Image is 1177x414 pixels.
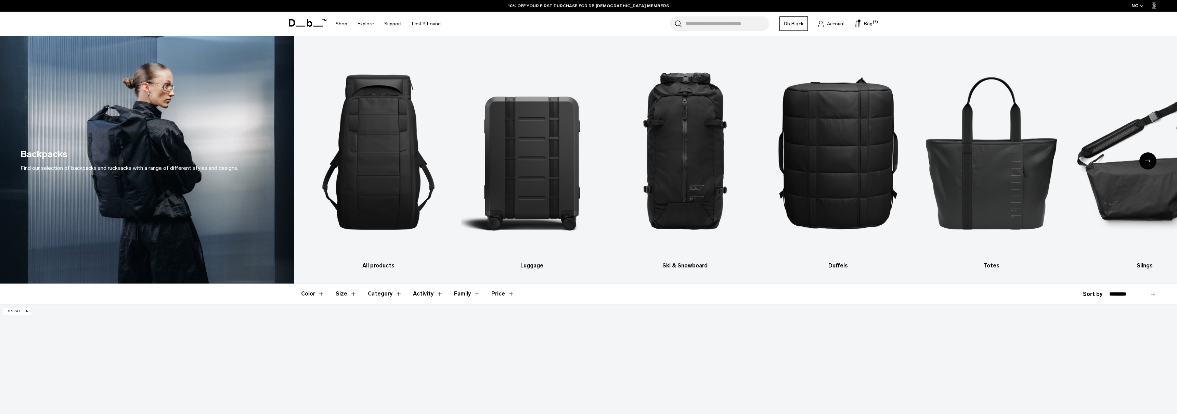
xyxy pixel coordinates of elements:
li: 4 / 10 [767,46,909,270]
span: (3) [873,20,878,25]
a: Account [818,20,845,28]
li: 3 / 10 [615,46,756,270]
a: Shop [336,12,347,36]
h3: Luggage [461,262,603,270]
a: Db Luggage [461,46,603,270]
span: Find our selection of backpacks and rucksacks with a range of different styles and designs. [21,165,238,171]
button: Toggle Filter [454,284,480,304]
img: Db [308,46,449,258]
img: Db [921,46,1062,258]
a: Db Totes [921,46,1062,270]
a: Lost & Found [412,12,441,36]
h3: Totes [921,262,1062,270]
p: Bestseller [3,308,31,315]
div: Next slide [1139,152,1156,170]
a: Support [384,12,402,36]
img: Db [767,46,909,258]
li: 1 / 10 [308,46,449,270]
button: Toggle Filter [413,284,443,304]
a: 10% OFF YOUR FIRST PURCHASE FOR DB [DEMOGRAPHIC_DATA] MEMBERS [508,3,669,9]
h3: Duffels [767,262,909,270]
a: Db Ski & Snowboard [615,46,756,270]
nav: Main Navigation [331,12,446,36]
li: 5 / 10 [921,46,1062,270]
a: Db All products [308,46,449,270]
li: 2 / 10 [461,46,603,270]
img: Db [615,46,756,258]
button: Toggle Filter [336,284,357,304]
button: Toggle Filter [368,284,402,304]
h3: All products [308,262,449,270]
h3: Ski & Snowboard [615,262,756,270]
span: Account [827,20,845,27]
h1: Backpacks [21,147,67,161]
button: Bag (3) [855,20,872,28]
a: Db Duffels [767,46,909,270]
img: Db [461,46,603,258]
button: Toggle Filter [301,284,325,304]
span: Bag [864,20,872,27]
button: Toggle Price [491,284,515,304]
a: Db Black [779,16,808,31]
a: Explore [358,12,374,36]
